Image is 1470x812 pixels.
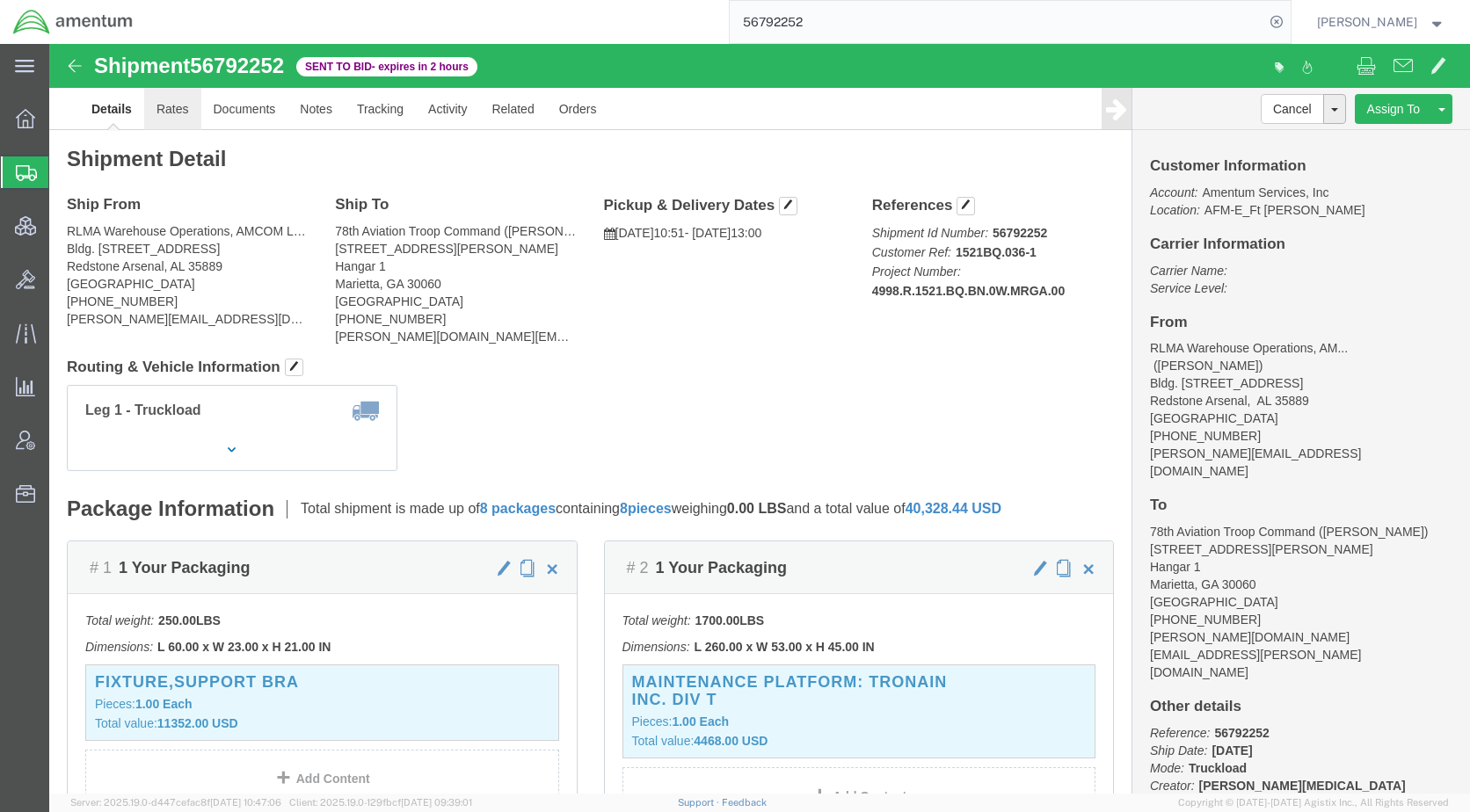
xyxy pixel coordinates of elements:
span: [DATE] 09:39:01 [401,797,472,808]
a: Support [678,797,722,808]
span: Copyright © [DATE]-[DATE] Agistix Inc., All Rights Reserved [1178,795,1449,810]
img: logo [12,9,134,35]
a: Feedback [722,797,767,808]
span: Client: 2025.19.0-129fbcf [289,797,472,808]
button: [PERSON_NAME] [1316,11,1446,33]
input: Search for shipment number, reference number [730,1,1264,43]
iframe: FS Legacy Container [49,44,1470,794]
span: Server: 2025.19.0-d447cefac8f [70,797,281,808]
span: [DATE] 10:47:06 [210,797,281,808]
span: Kent Gilman [1317,12,1417,32]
